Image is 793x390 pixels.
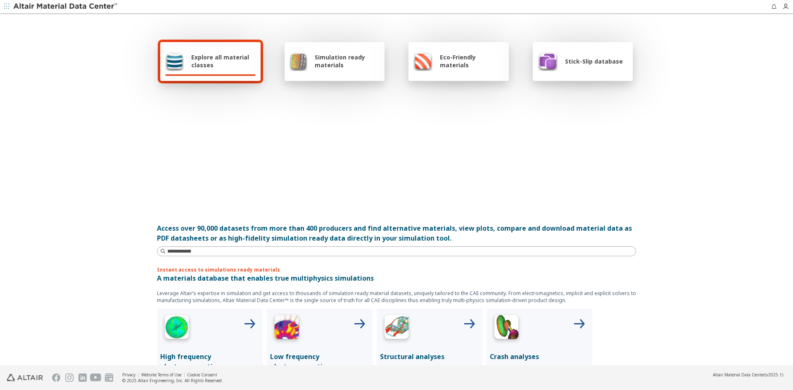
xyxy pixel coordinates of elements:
[380,352,479,362] p: Structural analyses
[7,374,43,381] img: Altair Engineering
[290,51,307,71] img: Simulation ready materials
[538,51,558,71] img: Stick-Slip database
[713,372,765,378] span: Altair Material Data Center
[191,53,256,69] span: Explore all material classes
[413,51,432,71] img: Eco-Friendly materials
[160,352,259,371] p: High frequency electromagnetics
[490,352,589,362] p: Crash analyses
[490,312,523,345] img: Crash Analyses Icon
[157,290,636,304] p: Leverage Altair’s expertise in simulation and get access to thousands of simulation ready materia...
[440,53,503,69] span: Eco-Friendly materials
[270,352,369,371] p: Low frequency electromagnetics
[565,57,623,65] span: Stick-Slip database
[13,2,119,11] img: Altair Material Data Center
[122,378,223,383] div: © 2025 Altair Engineering, Inc. All Rights Reserved.
[160,312,193,345] img: High Frequency Icon
[187,372,217,378] a: Cookie Consent
[157,266,636,273] p: Instant access to simulations ready materials
[141,372,181,378] a: Website Terms of Use
[157,223,636,243] div: Access over 90,000 datasets from more than 400 producers and find alternative materials, view plo...
[315,53,380,69] span: Simulation ready materials
[380,312,413,345] img: Structural Analyses Icon
[713,372,783,378] div: (v2025.1)
[122,372,135,378] a: Privacy
[165,51,184,71] img: Explore all material classes
[157,273,636,283] p: A materials database that enables true multiphysics simulations
[270,312,303,345] img: Low Frequency Icon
